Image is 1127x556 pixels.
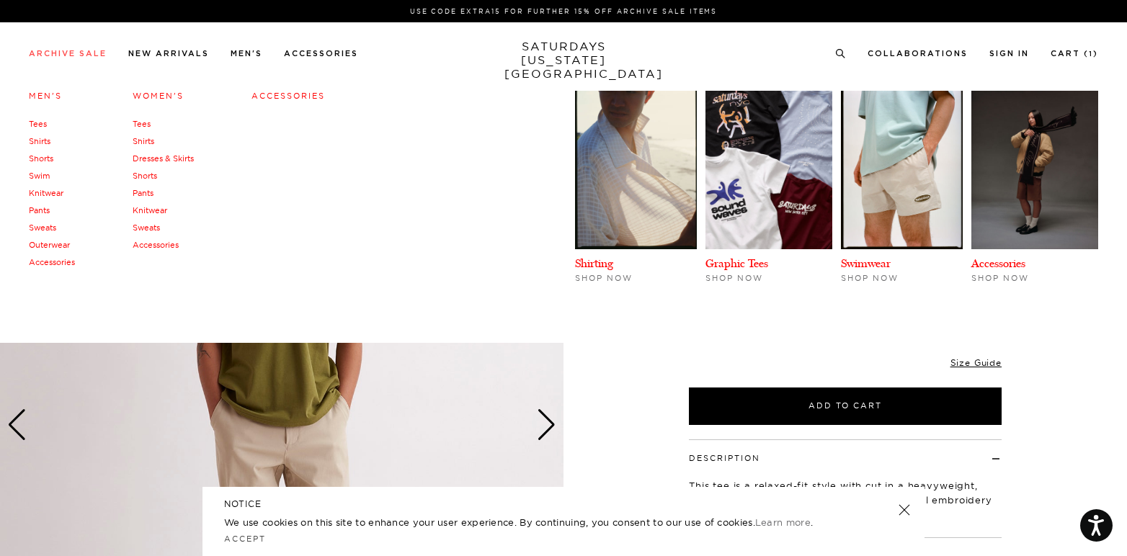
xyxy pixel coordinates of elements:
[29,223,56,233] a: Sweats
[29,50,107,58] a: Archive Sale
[251,91,325,101] a: Accessories
[1051,50,1098,58] a: Cart (1)
[284,50,358,58] a: Accessories
[989,50,1029,58] a: Sign In
[133,223,160,233] a: Sweats
[231,50,262,58] a: Men's
[128,50,209,58] a: New Arrivals
[133,119,151,129] a: Tees
[29,91,62,101] a: Men's
[133,240,179,250] a: Accessories
[841,256,891,270] a: Swimwear
[689,387,1002,425] button: Add to Cart
[224,498,903,511] h5: NOTICE
[29,188,63,198] a: Knitwear
[504,40,623,81] a: SATURDAYS[US_STATE][GEOGRAPHIC_DATA]
[1089,51,1093,58] small: 1
[35,6,1092,17] p: Use Code EXTRA15 for Further 15% Off Archive Sale Items
[689,478,1002,521] p: This tee is a relaxed-fit style with cut in a heavyweight, supersoft 100% cotton jersey. It featu...
[705,256,768,270] a: Graphic Tees
[133,171,157,181] a: Shorts
[133,188,153,198] a: Pants
[29,171,50,181] a: Swim
[133,136,154,146] a: Shirts
[537,409,556,441] div: Next slide
[133,205,167,215] a: Knitwear
[971,256,1025,270] a: Accessories
[7,409,27,441] div: Previous slide
[29,153,53,163] a: Shorts
[224,515,852,529] p: We use cookies on this site to enhance your user experience. By continuing, you consent to our us...
[689,454,760,462] button: Description
[133,153,194,163] a: Dresses & Skirts
[755,516,811,528] a: Learn more
[29,136,50,146] a: Shirts
[29,257,75,267] a: Accessories
[29,119,47,129] a: Tees
[224,534,266,544] a: Accept
[575,256,613,270] a: Shirting
[29,205,50,215] a: Pants
[950,357,1002,368] a: Size Guide
[868,50,968,58] a: Collaborations
[29,240,70,250] a: Outerwear
[133,91,184,101] a: Women's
